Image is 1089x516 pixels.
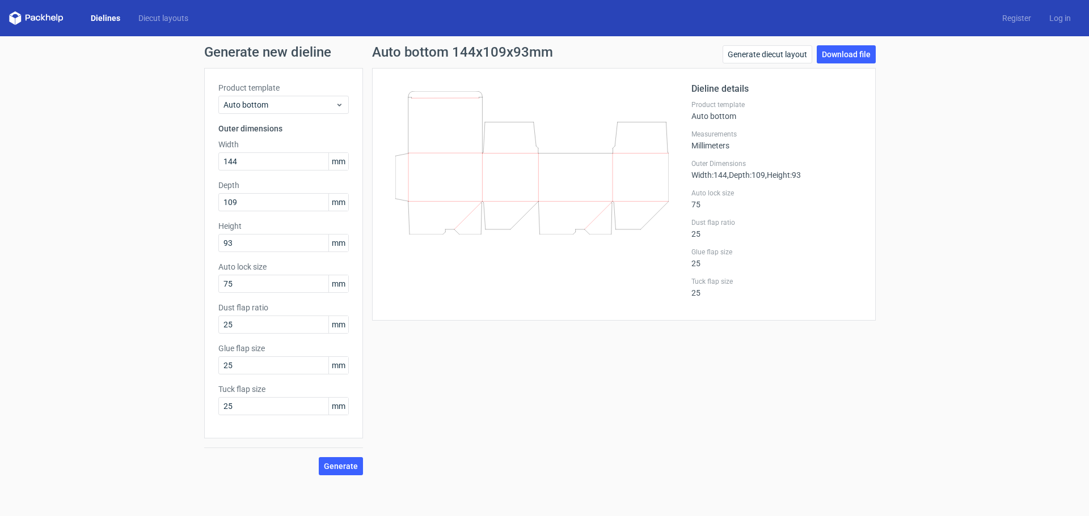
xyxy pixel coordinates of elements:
span: mm [328,275,348,292]
label: Tuck flap size [218,383,349,395]
div: 25 [691,248,862,268]
div: 25 [691,277,862,297]
label: Tuck flap size [691,277,862,286]
label: Width [218,139,349,150]
span: mm [328,153,348,170]
label: Auto lock size [218,261,349,272]
label: Product template [218,82,349,93]
label: Dust flap ratio [218,302,349,313]
label: Glue flap size [691,248,862,257]
h2: Dieline details [691,82,862,96]
h1: Auto bottom 144x109x93mm [372,45,553,59]
span: mm [328,398,348,415]
div: Millimeters [691,130,862,150]
a: Dielines [82,12,129,24]
label: Product template [691,100,862,109]
span: Width : 144 [691,170,727,180]
span: , Height : 93 [765,170,801,180]
span: mm [328,234,348,251]
span: mm [328,357,348,374]
label: Dust flap ratio [691,218,862,227]
label: Height [218,220,349,232]
a: Diecut layouts [129,12,197,24]
a: Log in [1040,12,1080,24]
a: Generate diecut layout [723,45,812,63]
label: Glue flap size [218,343,349,354]
label: Depth [218,180,349,191]
span: mm [328,316,348,333]
span: mm [328,194,348,211]
span: Generate [324,462,358,470]
label: Measurements [691,130,862,139]
div: Auto bottom [691,100,862,121]
span: , Depth : 109 [727,170,765,180]
h1: Generate new dieline [204,45,885,59]
span: Auto bottom [223,99,335,110]
a: Download file [817,45,876,63]
a: Register [993,12,1040,24]
label: Outer Dimensions [691,159,862,168]
label: Auto lock size [691,189,862,198]
div: 25 [691,218,862,238]
div: 75 [691,189,862,209]
h3: Outer dimensions [218,123,349,134]
button: Generate [319,457,363,475]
